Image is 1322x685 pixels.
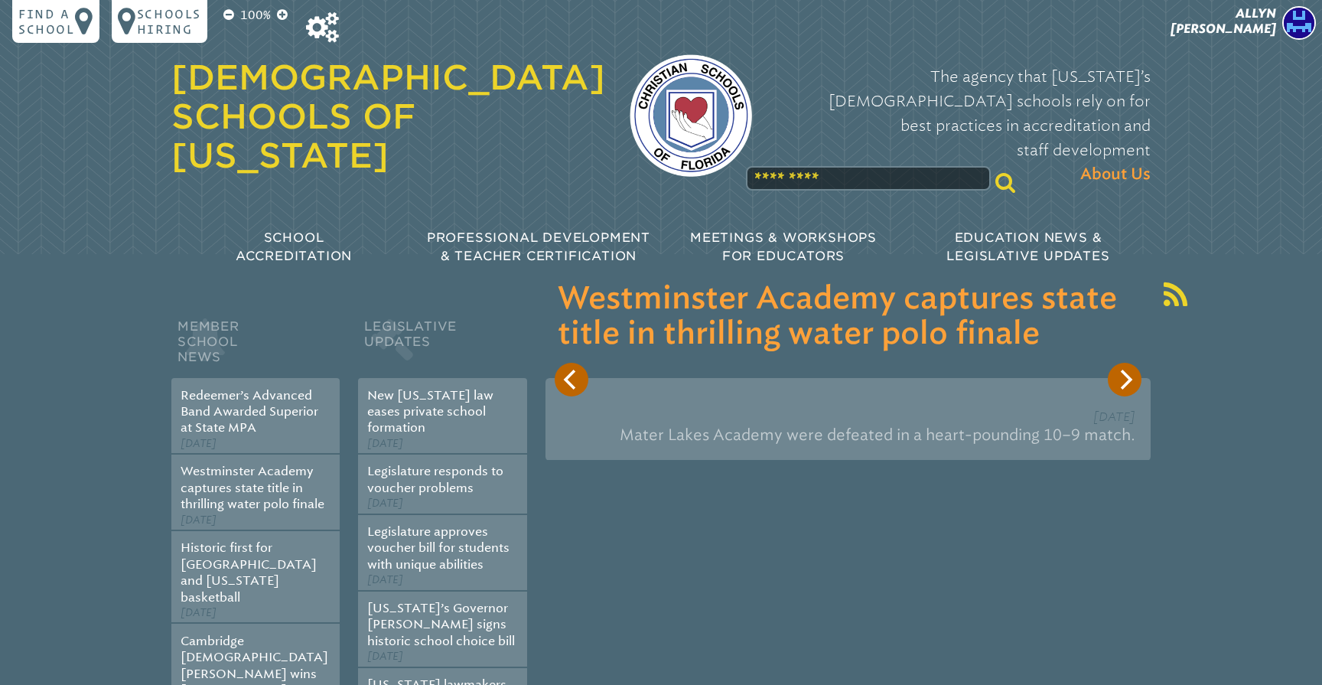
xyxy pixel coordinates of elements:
[367,464,503,494] a: Legislature responds to voucher problems
[367,437,403,450] span: [DATE]
[171,57,605,175] a: [DEMOGRAPHIC_DATA] Schools of [US_STATE]
[946,230,1109,263] span: Education News & Legislative Updates
[367,573,403,586] span: [DATE]
[558,282,1138,352] h3: Westminster Academy captures state title in thrilling water polo finale
[777,64,1151,187] p: The agency that [US_STATE]’s [DEMOGRAPHIC_DATA] schools rely on for best practices in accreditati...
[236,230,352,263] span: School Accreditation
[427,230,650,263] span: Professional Development & Teacher Certification
[237,6,274,24] p: 100%
[358,315,526,378] h2: Legislative Updates
[171,315,340,378] h2: Member School News
[367,497,403,510] span: [DATE]
[1093,409,1135,424] span: [DATE]
[630,54,752,177] img: csf-logo-web-colors.png
[561,419,1135,452] p: Mater Lakes Academy were defeated in a heart-pounding 10–9 match.
[137,6,201,37] p: Schools Hiring
[1080,162,1151,187] span: About Us
[555,363,588,396] button: Previous
[367,524,510,572] a: Legislature approves voucher bill for students with unique abilities
[181,437,217,450] span: [DATE]
[367,388,493,435] a: New [US_STATE] law eases private school formation
[690,230,877,263] span: Meetings & Workshops for Educators
[1171,6,1276,36] span: Allyn [PERSON_NAME]
[367,601,515,648] a: [US_STATE]’s Governor [PERSON_NAME] signs historic school choice bill
[181,464,324,511] a: Westminster Academy captures state title in thrilling water polo finale
[181,514,217,527] span: [DATE]
[181,388,318,435] a: Redeemer’s Advanced Band Awarded Superior at State MPA
[18,6,75,37] p: Find a school
[1108,363,1141,396] button: Next
[367,650,403,663] span: [DATE]
[181,540,317,604] a: Historic first for [GEOGRAPHIC_DATA] and [US_STATE] basketball
[1282,6,1316,40] img: a54426be94052344887f6ad0d596e897
[181,606,217,619] span: [DATE]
